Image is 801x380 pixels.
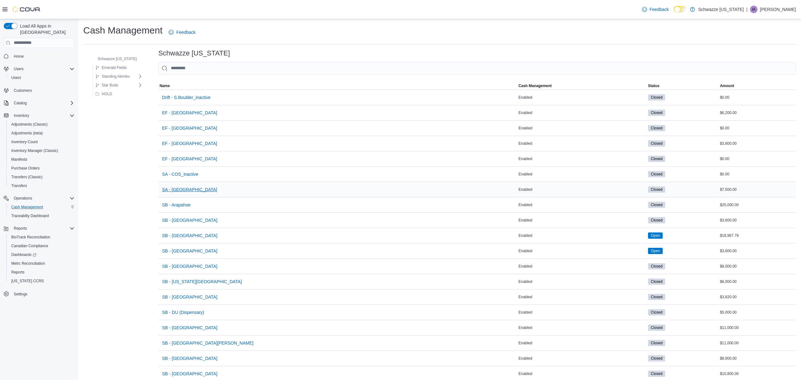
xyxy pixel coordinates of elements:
a: Reports [9,268,27,276]
span: Closed [651,95,662,100]
span: Inventory Manager (Classic) [11,148,58,153]
button: Canadian Compliance [6,242,77,250]
a: Feedback [166,26,198,39]
a: Purchase Orders [9,164,42,172]
span: Traceabilty Dashboard [11,213,49,218]
button: Manifests [6,155,77,164]
span: Transfers (Classic) [9,173,74,181]
span: Metrc Reconciliation [11,261,45,266]
span: Canadian Compliance [9,242,74,250]
button: Inventory Count [6,138,77,146]
button: Drift - S.Boulder_inactive [160,91,213,104]
span: EF - [GEOGRAPHIC_DATA] [162,125,217,131]
span: Closed [648,171,665,177]
span: Closed [648,263,665,269]
span: Closed [651,156,662,162]
button: Purchase Orders [6,164,77,173]
button: Adjustments (beta) [6,129,77,138]
span: Transfers (Classic) [11,174,43,180]
span: Cash Management [518,83,552,88]
button: Status [647,82,719,90]
button: SA - [GEOGRAPHIC_DATA] [160,183,220,196]
button: BioTrack Reconciliation [6,233,77,242]
button: Metrc Reconciliation [6,259,77,268]
span: SB - [GEOGRAPHIC_DATA][PERSON_NAME] [162,340,253,346]
h3: Schwazze [US_STATE] [158,49,230,57]
span: Closed [651,125,662,131]
span: SB - [GEOGRAPHIC_DATA] [162,263,217,269]
div: $10,800.00 [719,370,796,377]
p: [PERSON_NAME] [760,6,796,13]
button: EF - [GEOGRAPHIC_DATA] [160,137,220,150]
span: Closed [651,279,662,284]
button: Reports [11,225,29,232]
button: Transfers [6,181,77,190]
div: Enabled [517,247,647,255]
button: Standing Akimbo [93,73,132,80]
span: Adjustments (Classic) [9,121,74,128]
span: Closed [648,94,665,101]
div: $5,000.00 [719,309,796,316]
span: Closed [648,325,665,331]
button: Transfers (Classic) [6,173,77,181]
div: Enabled [517,355,647,362]
span: Closed [651,325,662,331]
button: Customers [1,86,77,95]
span: Drift - S.Boulder_inactive [162,94,211,101]
span: Reports [9,268,74,276]
div: $3,600.00 [719,247,796,255]
a: [US_STATE] CCRS [9,277,46,285]
span: Emerald Fields [102,65,127,70]
span: Closed [648,217,665,223]
span: Catalog [11,99,74,107]
span: HOLD [102,91,112,96]
button: Adjustments (Classic) [6,120,77,129]
button: SB - [GEOGRAPHIC_DATA] [160,291,220,303]
button: Inventory Manager (Classic) [6,146,77,155]
div: Enabled [517,124,647,132]
div: Enabled [517,109,647,117]
a: Traceabilty Dashboard [9,212,51,220]
button: SB - [GEOGRAPHIC_DATA] [160,367,220,380]
div: Enabled [517,201,647,209]
span: SB - [GEOGRAPHIC_DATA] [162,217,217,223]
span: Cash Management [9,203,74,211]
span: SB - [GEOGRAPHIC_DATA] [162,248,217,254]
span: Adjustments (Classic) [11,122,48,127]
div: $11,000.00 [719,324,796,331]
span: Catalog [14,101,27,106]
button: Settings [1,289,77,298]
span: Standing Akimbo [102,74,130,79]
div: Enabled [517,339,647,347]
span: Name [160,83,170,88]
div: Enabled [517,263,647,270]
h1: Cash Management [83,24,162,37]
div: $6,200.00 [719,109,796,117]
span: SB - [GEOGRAPHIC_DATA] [162,294,217,300]
div: $0.00 [719,170,796,178]
span: Operations [11,195,74,202]
span: Inventory Manager (Classic) [9,147,74,154]
span: Adjustments (beta) [11,131,43,136]
span: Open [648,232,663,239]
span: Star Buds [102,83,118,88]
span: Home [14,54,24,59]
div: $25,000.00 [719,201,796,209]
span: EF - [GEOGRAPHIC_DATA] [162,140,217,147]
button: SB - [GEOGRAPHIC_DATA] [160,229,220,242]
span: Manifests [9,156,74,163]
span: Closed [648,294,665,300]
span: Closed [651,310,662,315]
span: Customers [11,86,74,94]
span: Washington CCRS [9,277,74,285]
span: Closed [651,171,662,177]
button: Users [1,65,77,73]
div: $8,000.00 [719,263,796,270]
button: SB - [GEOGRAPHIC_DATA] [160,321,220,334]
button: SB - [GEOGRAPHIC_DATA][PERSON_NAME] [160,337,256,349]
span: Dashboards [9,251,74,258]
span: Closed [651,217,662,223]
div: $11,000.00 [719,339,796,347]
div: $3,820.00 [719,293,796,301]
